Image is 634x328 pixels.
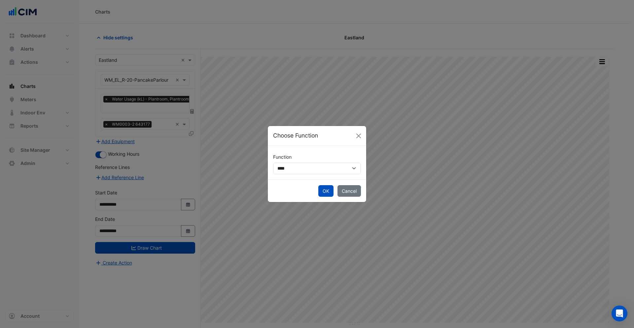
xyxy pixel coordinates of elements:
[337,185,361,197] button: Cancel
[354,131,364,141] button: Close
[612,306,627,321] div: Open Intercom Messenger
[273,131,318,140] h5: Choose Function
[318,185,334,197] button: OK
[273,151,292,163] label: Function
